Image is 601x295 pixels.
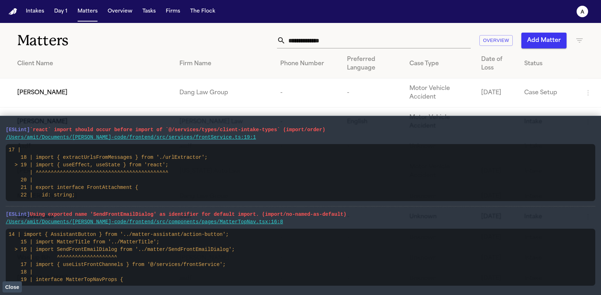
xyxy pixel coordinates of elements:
[404,108,475,137] td: Motor Vehicle Accident
[475,78,518,108] td: [DATE]
[23,5,47,18] button: Intakes
[347,55,398,72] div: Preferred Language
[9,8,17,15] a: Home
[51,5,70,18] button: Day 1
[17,89,67,97] span: [PERSON_NAME]
[163,5,183,18] button: Firms
[280,60,335,68] div: Phone Number
[341,108,404,137] td: English
[17,60,168,68] div: Client Name
[521,33,567,48] button: Add Matter
[9,8,17,15] img: Finch Logo
[518,78,578,108] td: Case Setup
[479,35,513,46] button: Overview
[518,108,578,137] td: Intake
[274,78,341,108] td: -
[274,108,341,137] td: -
[179,60,269,68] div: Firm Name
[409,60,470,68] div: Case Type
[174,78,274,108] td: Dang Law Group
[581,10,584,15] text: a
[404,78,475,108] td: Motor Vehicle Accident
[17,32,179,49] h1: Matters
[341,78,404,108] td: -
[187,5,218,18] button: The Flock
[524,60,572,68] div: Status
[75,5,100,18] button: Matters
[481,55,513,72] div: Date of Loss
[105,5,135,18] button: Overview
[174,108,274,137] td: [PERSON_NAME] Law
[140,5,159,18] button: Tasks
